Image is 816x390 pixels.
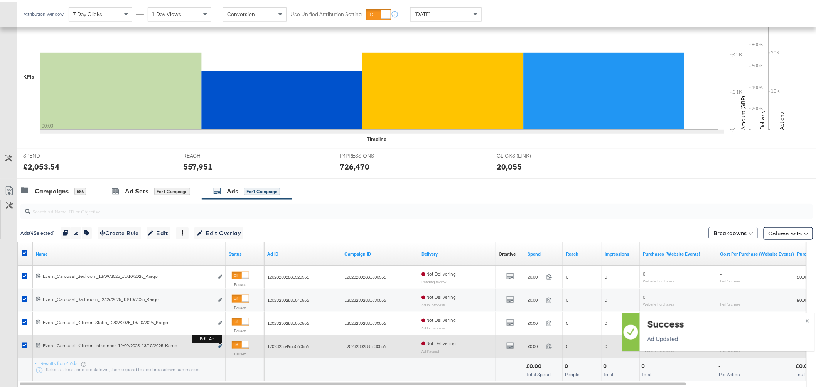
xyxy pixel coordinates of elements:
[152,9,181,16] span: 1 Day Views
[367,134,386,141] div: Timeline
[344,296,386,301] span: 120232302881530556
[643,292,646,298] span: 0
[35,185,69,194] div: Campaigns
[267,319,309,324] span: 120232302881550556
[566,342,568,348] span: 0
[290,9,363,17] label: Use Unified Attribution Setting:
[720,300,741,305] sub: Per Purchase
[43,272,214,278] div: Event_Carousel_Bedroom_12/09/2025_13/10/2025_Kargo
[232,281,249,286] label: Paused
[421,316,456,321] span: Not Delivering
[499,249,516,256] a: Shows the creative associated with your ad.
[98,225,141,238] button: Create Rule
[267,249,338,256] a: Your Ad ID.
[720,269,722,275] span: -
[147,225,170,238] button: Edit
[720,249,794,256] a: The average cost for each purchase tracked by your Custom Audience pixel on your website after pe...
[605,272,607,278] span: 0
[100,227,139,237] span: Create Rule
[344,249,415,256] a: Your Ad Set Campaign ID.
[267,342,309,348] span: 120232354955060556
[603,361,609,368] div: 0
[528,249,560,256] a: The total amount spent to date.
[528,319,543,324] span: £0.00
[497,151,555,158] span: CLICKS (LINK)
[797,296,808,301] span: £0.00
[605,342,607,348] span: 0
[605,319,607,324] span: 0
[73,9,102,16] span: 7 Day Clicks
[194,225,243,238] button: Edit Overlay
[227,185,238,194] div: Ads
[566,319,568,324] span: 0
[709,225,758,238] button: Breakdowns
[643,300,674,305] sub: Website Purchases
[30,199,740,214] input: Search Ad Name, ID or Objective
[647,316,805,329] div: Success
[23,10,65,15] div: Attribution Window:
[497,160,522,171] div: 20,055
[340,160,369,171] div: 726,470
[344,272,386,278] span: 120232302881530556
[526,370,551,376] span: Total Spend
[528,296,543,301] span: £0.00
[197,227,241,237] span: Edit Overlay
[232,350,249,355] label: Paused
[779,110,786,128] text: Actions
[229,249,261,256] a: Shows the current state of your Ad.
[642,370,652,376] span: Total
[421,292,456,298] span: Not Delivering
[764,226,813,238] button: Column Sets
[267,272,309,278] span: 120232302881520556
[800,312,814,326] button: ×
[340,151,398,158] span: IMPRESSIONS
[43,341,214,347] div: Event_Carousel_Kitchen-Influencer_12/09/2025_13/10/2025_Kargo
[642,361,647,368] div: 0
[227,9,255,16] span: Conversion
[232,327,249,332] label: Paused
[421,339,456,345] span: Not Delivering
[566,272,568,278] span: 0
[421,269,456,275] span: Not Delivering
[192,333,222,341] b: Edit ad
[421,301,445,306] sub: Ad In_process
[154,187,190,193] div: for 1 Campaign
[528,272,543,278] span: £0.00
[421,324,445,329] sub: Ad In_process
[20,228,55,235] div: Ads ( 4 Selected)
[647,333,805,341] p: Ad Updated
[719,361,723,368] div: -
[344,319,386,324] span: 120232302881530556
[43,295,214,301] div: Event_Carousel_Bathroom_12/09/2025_13/10/2025_Kargo
[421,347,439,352] sub: Ad Paused
[604,370,613,376] span: Total
[149,227,168,237] span: Edit
[183,151,241,158] span: REACH
[643,277,674,282] sub: Website Purchases
[643,249,714,256] a: The number of times a purchase was made tracked by your Custom Audience pixel on your website aft...
[344,342,386,348] span: 120232302881530556
[244,187,280,193] div: for 1 Campaign
[125,185,148,194] div: Ad Sets
[23,160,59,171] div: £2,053.54
[796,370,806,376] span: Total
[74,187,86,193] div: 586
[565,361,570,368] div: 0
[183,160,213,171] div: 557,951
[806,314,809,323] span: ×
[643,269,646,275] span: 0
[23,72,34,79] div: KPIs
[415,9,430,16] span: [DATE]
[796,361,814,368] div: £0.00
[36,249,223,256] a: Ad Name.
[528,342,543,348] span: £0.00
[759,109,766,128] text: Delivery
[566,296,568,301] span: 0
[740,94,747,128] text: Amount (GBP)
[421,278,446,282] sub: Pending review
[23,151,81,158] span: SPEND
[43,318,214,324] div: Event_Carousel_Kitchen-Static_12/09/2025_13/10/2025_Kargo
[565,370,580,376] span: People
[719,370,740,376] span: Per Action
[566,249,599,256] a: The number of people your ad was served to.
